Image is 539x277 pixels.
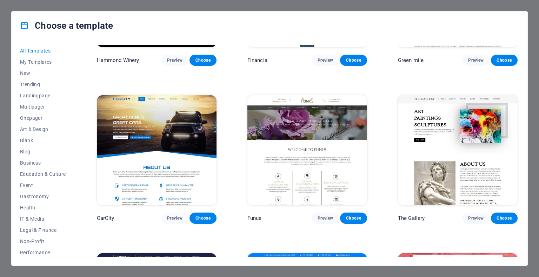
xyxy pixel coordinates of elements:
[97,57,139,64] p: Hammond Winery
[20,20,113,31] h4: Choose a template
[20,68,66,79] button: New
[97,95,217,205] img: CarCity
[20,101,66,112] button: Multipager
[20,180,66,191] button: Event
[340,55,367,66] button: Choose
[189,213,216,224] button: Choose
[312,213,339,224] button: Preview
[312,55,339,66] button: Preview
[195,215,211,221] span: Choose
[20,213,66,224] button: IT & Media
[161,55,188,66] button: Preview
[497,215,512,221] span: Choose
[463,55,489,66] button: Preview
[20,93,66,98] span: Landingpage
[167,57,182,63] span: Preview
[20,48,66,54] span: All Templates
[20,227,66,233] span: Legal & Finance
[318,215,333,221] span: Preview
[20,56,66,68] button: My Templates
[20,250,66,255] span: Performance
[20,112,66,124] button: Onepager
[398,215,425,222] p: The Gallery
[20,238,66,244] span: Non-Profit
[20,224,66,236] button: Legal & Finance
[195,57,211,63] span: Choose
[20,191,66,202] button: Gastronomy
[161,213,188,224] button: Preview
[20,59,66,65] span: My Templates
[491,55,518,66] button: Choose
[398,57,424,64] p: Green mile
[247,215,262,222] p: Funus
[167,215,182,221] span: Preview
[20,194,66,199] span: Gastronomy
[20,79,66,90] button: Trending
[97,215,114,222] p: CarCity
[20,205,66,210] span: Health
[340,213,367,224] button: Choose
[247,95,367,205] img: Funus
[20,126,66,132] span: Art & Design
[20,82,66,87] span: Trending
[20,236,66,247] button: Non-Profit
[346,57,361,63] span: Choose
[189,55,216,66] button: Choose
[20,138,66,143] span: Blank
[20,104,66,110] span: Multipager
[20,149,66,154] span: Blog
[20,115,66,121] span: Onepager
[346,215,361,221] span: Choose
[20,160,66,166] span: Business
[20,202,66,213] button: Health
[20,135,66,146] button: Blank
[247,57,267,64] p: Financia
[20,45,66,56] button: All Templates
[20,182,66,188] span: Event
[20,216,66,222] span: IT & Media
[463,213,489,224] button: Preview
[468,57,484,63] span: Preview
[20,90,66,101] button: Landingpage
[20,171,66,177] span: Education & Culture
[318,57,333,63] span: Preview
[20,70,66,76] span: New
[497,57,512,63] span: Choose
[20,124,66,135] button: Art & Design
[20,168,66,180] button: Education & Culture
[491,213,518,224] button: Choose
[20,146,66,157] button: Blog
[20,157,66,168] button: Business
[468,215,484,221] span: Preview
[20,247,66,258] button: Performance
[398,95,518,205] img: The Gallery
